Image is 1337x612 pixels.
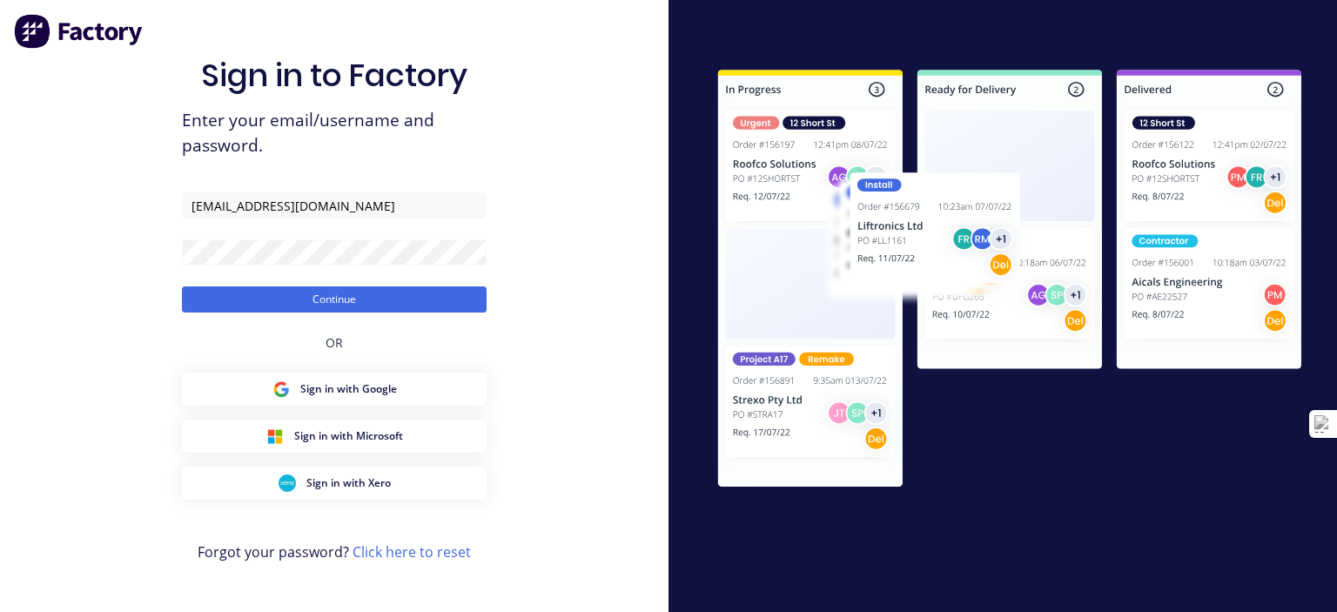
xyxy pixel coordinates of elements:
button: Continue [182,286,487,313]
img: Xero Sign in [279,474,296,492]
button: Xero Sign inSign in with Xero [182,467,487,500]
div: OR [326,313,343,373]
span: Forgot your password? [198,541,471,562]
button: Microsoft Sign inSign in with Microsoft [182,420,487,453]
h1: Sign in to Factory [201,57,467,94]
button: Google Sign inSign in with Google [182,373,487,406]
img: Google Sign in [272,380,290,398]
span: Sign in with Google [300,381,397,397]
span: Enter your email/username and password. [182,108,487,158]
img: Factory [14,14,144,49]
input: Email/Username [182,192,487,219]
a: Click here to reset [353,542,471,562]
img: Microsoft Sign in [266,427,284,445]
span: Sign in with Xero [306,475,391,491]
span: Sign in with Microsoft [294,428,403,444]
img: Sign in [682,37,1337,526]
